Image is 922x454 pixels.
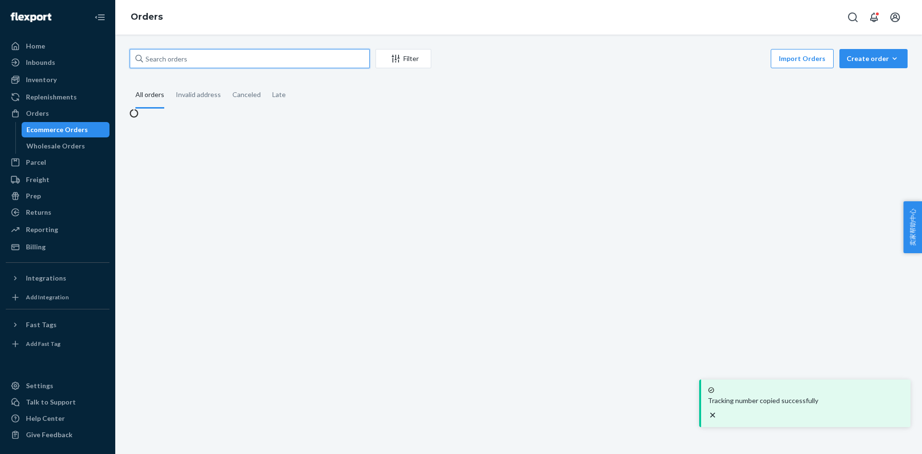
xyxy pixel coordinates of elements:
[26,92,77,102] div: Replenishments
[6,270,109,286] button: Integrations
[26,208,51,217] div: Returns
[843,8,862,27] button: Open Search Box
[839,49,908,68] button: Create order
[176,82,221,107] div: Invalid address
[90,8,109,27] button: Close Navigation
[26,158,46,167] div: Parcel
[26,340,61,348] div: Add Fast Tag
[847,54,900,63] div: Create order
[6,317,109,332] button: Fast Tags
[26,58,55,67] div: Inbounds
[6,89,109,105] a: Replenishments
[26,109,49,118] div: Orders
[26,141,85,151] div: Wholesale Orders
[886,8,905,27] button: Open account menu
[26,273,66,283] div: Integrations
[26,225,58,234] div: Reporting
[22,122,110,137] a: Ecommerce Orders
[6,38,109,54] a: Home
[26,175,49,184] div: Freight
[6,427,109,442] button: Give Feedback
[232,82,261,107] div: Canceled
[6,188,109,204] a: Prep
[26,397,76,407] div: Talk to Support
[26,41,45,51] div: Home
[22,138,110,154] a: Wholesale Orders
[135,82,164,109] div: All orders
[272,82,286,107] div: Late
[6,172,109,187] a: Freight
[771,49,834,68] button: Import Orders
[6,336,109,352] a: Add Fast Tag
[903,201,922,253] button: 卖家帮助中心
[26,242,46,252] div: Billing
[26,381,53,391] div: Settings
[6,155,109,170] a: Parcel
[26,414,65,423] div: Help Center
[6,205,109,220] a: Returns
[131,12,163,22] a: Orders
[6,394,109,410] a: Talk to Support
[26,320,57,330] div: Fast Tags
[123,3,170,31] ol: breadcrumbs
[130,49,370,68] input: Search orders
[26,75,57,85] div: Inventory
[6,222,109,237] a: Reporting
[26,191,41,201] div: Prep
[6,106,109,121] a: Orders
[708,410,717,420] svg: close toast
[11,12,51,22] img: Flexport logo
[26,430,73,440] div: Give Feedback
[26,293,69,301] div: Add Integration
[376,49,431,68] button: Filter
[26,125,88,135] div: Ecommerce Orders
[6,72,109,87] a: Inventory
[6,239,109,255] a: Billing
[708,396,904,405] p: Tracking number copied successfully
[6,378,109,393] a: Settings
[6,290,109,305] a: Add Integration
[6,411,109,426] a: Help Center
[864,8,884,27] button: Open notifications
[6,55,109,70] a: Inbounds
[376,54,431,63] div: Filter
